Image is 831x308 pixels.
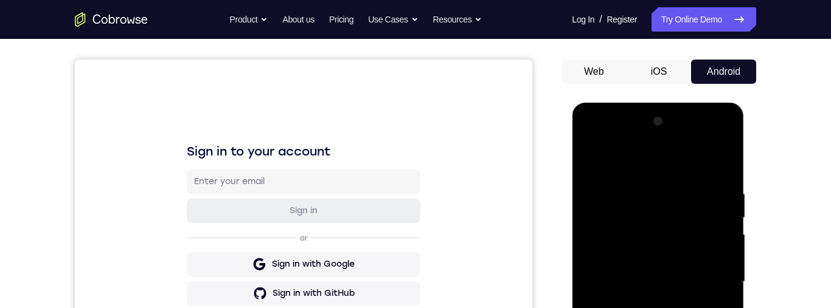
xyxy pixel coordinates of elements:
[368,7,418,32] button: Use Cases
[112,280,346,304] button: Sign in with Zendesk
[223,174,235,183] p: or
[230,7,268,32] button: Product
[329,7,353,32] a: Pricing
[112,251,346,275] button: Sign in with Intercom
[112,139,346,163] button: Sign in
[197,199,280,211] div: Sign in with Google
[627,60,692,84] button: iOS
[691,60,756,84] button: Android
[194,286,283,298] div: Sign in with Zendesk
[572,7,594,32] a: Log In
[193,257,285,269] div: Sign in with Intercom
[607,7,637,32] a: Register
[112,193,346,217] button: Sign in with Google
[119,116,338,128] input: Enter your email
[282,7,314,32] a: About us
[599,12,602,27] span: /
[198,228,280,240] div: Sign in with GitHub
[75,12,148,27] a: Go to the home page
[652,7,756,32] a: Try Online Demo
[562,60,627,84] button: Web
[433,7,482,32] button: Resources
[112,222,346,246] button: Sign in with GitHub
[112,83,346,100] h1: Sign in to your account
